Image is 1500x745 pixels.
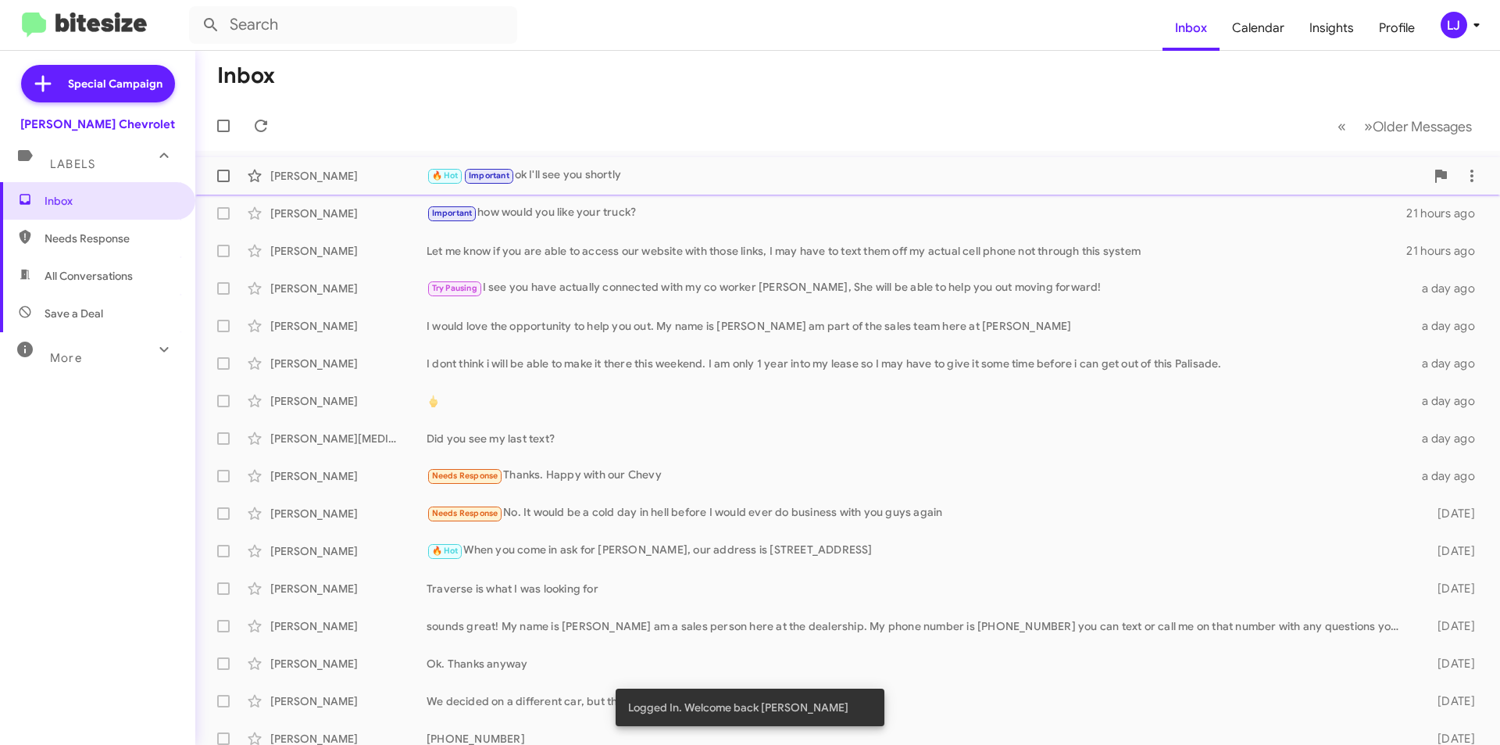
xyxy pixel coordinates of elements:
div: [PERSON_NAME] [270,543,427,559]
div: [PERSON_NAME] [270,506,427,521]
div: Thanks. Happy with our Chevy [427,467,1412,485]
div: [DATE] [1412,618,1487,634]
div: 🖕 [427,393,1412,409]
div: [PERSON_NAME] [270,468,427,484]
div: [PERSON_NAME] Chevrolet [20,116,175,132]
span: 🔥 Hot [432,170,459,181]
div: a day ago [1412,356,1487,371]
button: LJ [1427,12,1483,38]
a: Inbox [1162,5,1220,51]
div: [PERSON_NAME] [270,581,427,596]
div: [PERSON_NAME] [270,618,427,634]
div: [PERSON_NAME][MEDICAL_DATA] [270,431,427,446]
div: 21 hours ago [1406,243,1487,259]
a: Calendar [1220,5,1297,51]
span: More [50,351,82,365]
div: a day ago [1412,431,1487,446]
div: Traverse is what I was looking for [427,581,1412,596]
div: [PERSON_NAME] [270,693,427,709]
div: Let me know if you are able to access our website with those links, I may have to text them off m... [427,243,1406,259]
div: a day ago [1412,318,1487,334]
div: [PERSON_NAME] [270,393,427,409]
span: « [1337,116,1346,136]
span: » [1364,116,1373,136]
a: Insights [1297,5,1366,51]
div: [DATE] [1412,543,1487,559]
div: a day ago [1412,468,1487,484]
input: Search [189,6,517,44]
div: LJ [1441,12,1467,38]
div: Did you see my last text? [427,431,1412,446]
div: [PERSON_NAME] [270,656,427,672]
span: Logged In. Welcome back [PERSON_NAME] [628,700,848,715]
div: No. It would be a cold day in hell before I would ever do business with you guys again [427,504,1412,522]
span: Special Campaign [68,76,162,91]
div: [PERSON_NAME] [270,243,427,259]
span: Try Pausing [432,283,477,293]
nav: Page navigation example [1329,110,1481,142]
div: a day ago [1412,281,1487,296]
div: [PERSON_NAME] [270,168,427,184]
div: [PERSON_NAME] [270,281,427,296]
div: [DATE] [1412,506,1487,521]
span: Save a Deal [45,306,103,321]
a: Profile [1366,5,1427,51]
span: Needs Response [432,471,498,481]
div: [DATE] [1412,693,1487,709]
div: We decided on a different car, but thank you for reaching out. [427,693,1412,709]
button: Next [1355,110,1481,142]
span: Labels [50,157,95,171]
div: 21 hours ago [1406,206,1487,221]
span: Needs Response [432,508,498,518]
div: ok I'll see you shortly [427,167,1425,184]
div: sounds great! My name is [PERSON_NAME] am a sales person here at the dealership. My phone number ... [427,618,1412,634]
span: Needs Response [45,231,177,246]
div: I dont think i will be able to make it there this weekend. I am only 1 year into my lease so I ma... [427,356,1412,371]
div: [DATE] [1412,581,1487,596]
h1: Inbox [217,63,275,88]
div: how would you like your truck? [427,204,1406,222]
div: [DATE] [1412,656,1487,672]
span: Older Messages [1373,118,1472,135]
div: [PERSON_NAME] [270,206,427,221]
div: Ok. Thanks anyway [427,656,1412,672]
div: [PERSON_NAME] [270,356,427,371]
span: Important [469,170,509,181]
a: Special Campaign [21,65,175,102]
div: a day ago [1412,393,1487,409]
span: Inbox [45,193,177,209]
div: I would love the opportunity to help you out. My name is [PERSON_NAME] am part of the sales team ... [427,318,1412,334]
span: All Conversations [45,268,133,284]
div: I see you have actually connected with my co worker [PERSON_NAME], She will be able to help you o... [427,279,1412,297]
div: [PERSON_NAME] [270,318,427,334]
button: Previous [1328,110,1355,142]
div: When you come in ask for [PERSON_NAME], our address is [STREET_ADDRESS] [427,542,1412,560]
span: 🔥 Hot [432,546,459,556]
span: Important [432,208,473,218]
